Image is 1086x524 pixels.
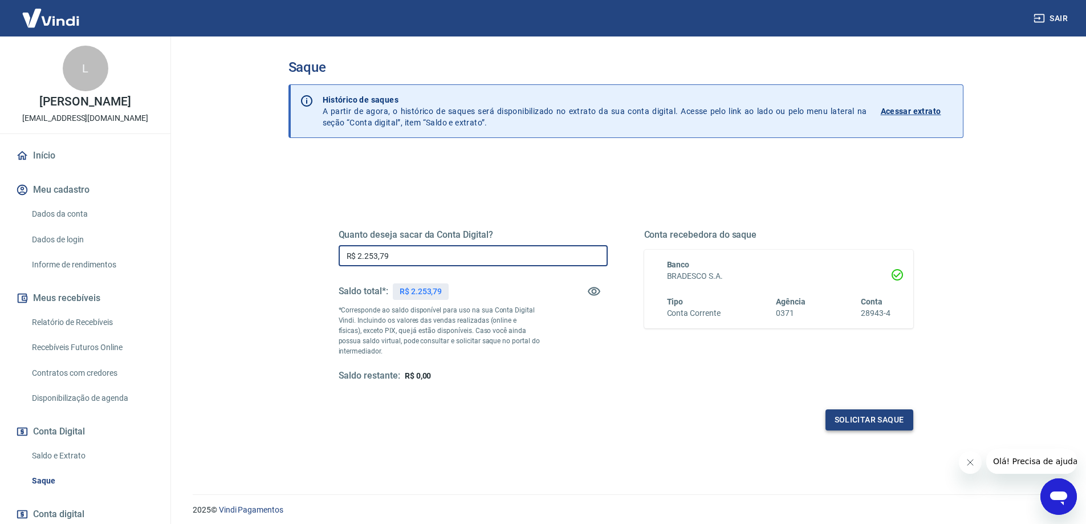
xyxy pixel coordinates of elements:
h5: Quanto deseja sacar da Conta Digital? [339,229,608,241]
span: Tipo [667,297,684,306]
span: Olá! Precisa de ajuda? [7,8,96,17]
a: Contratos com credores [27,361,157,385]
a: Recebíveis Futuros Online [27,336,157,359]
img: Vindi [14,1,88,35]
h6: Conta Corrente [667,307,721,319]
iframe: Close message [959,451,982,474]
p: [EMAIL_ADDRESS][DOMAIN_NAME] [22,112,148,124]
p: A partir de agora, o histórico de saques será disponibilizado no extrato da sua conta digital. Ac... [323,94,867,128]
button: Sair [1031,8,1072,29]
a: Dados da conta [27,202,157,226]
a: Relatório de Recebíveis [27,311,157,334]
button: Meus recebíveis [14,286,157,311]
button: Solicitar saque [825,409,913,430]
a: Saldo e Extrato [27,444,157,468]
a: Disponibilização de agenda [27,387,157,410]
h5: Saldo restante: [339,370,400,382]
span: Banco [667,260,690,269]
h6: 0371 [776,307,806,319]
h6: 28943-4 [861,307,890,319]
iframe: Message from company [986,449,1077,474]
span: Conta [861,297,882,306]
a: Início [14,143,157,168]
button: Conta Digital [14,419,157,444]
p: Histórico de saques [323,94,867,105]
a: Dados de login [27,228,157,251]
h5: Conta recebedora do saque [644,229,913,241]
a: Vindi Pagamentos [219,505,283,514]
div: L [63,46,108,91]
span: Agência [776,297,806,306]
span: R$ 0,00 [405,371,432,380]
span: Conta digital [33,506,84,522]
p: R$ 2.253,79 [400,286,442,298]
h5: Saldo total*: [339,286,388,297]
p: Acessar extrato [881,105,941,117]
h6: BRADESCO S.A. [667,270,890,282]
button: Meu cadastro [14,177,157,202]
a: Saque [27,469,157,493]
iframe: Button to launch messaging window [1040,478,1077,515]
p: [PERSON_NAME] [39,96,131,108]
a: Acessar extrato [881,94,954,128]
p: 2025 © [193,504,1059,516]
a: Informe de rendimentos [27,253,157,277]
h3: Saque [288,59,963,75]
p: *Corresponde ao saldo disponível para uso na sua Conta Digital Vindi. Incluindo os valores das ve... [339,305,540,356]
